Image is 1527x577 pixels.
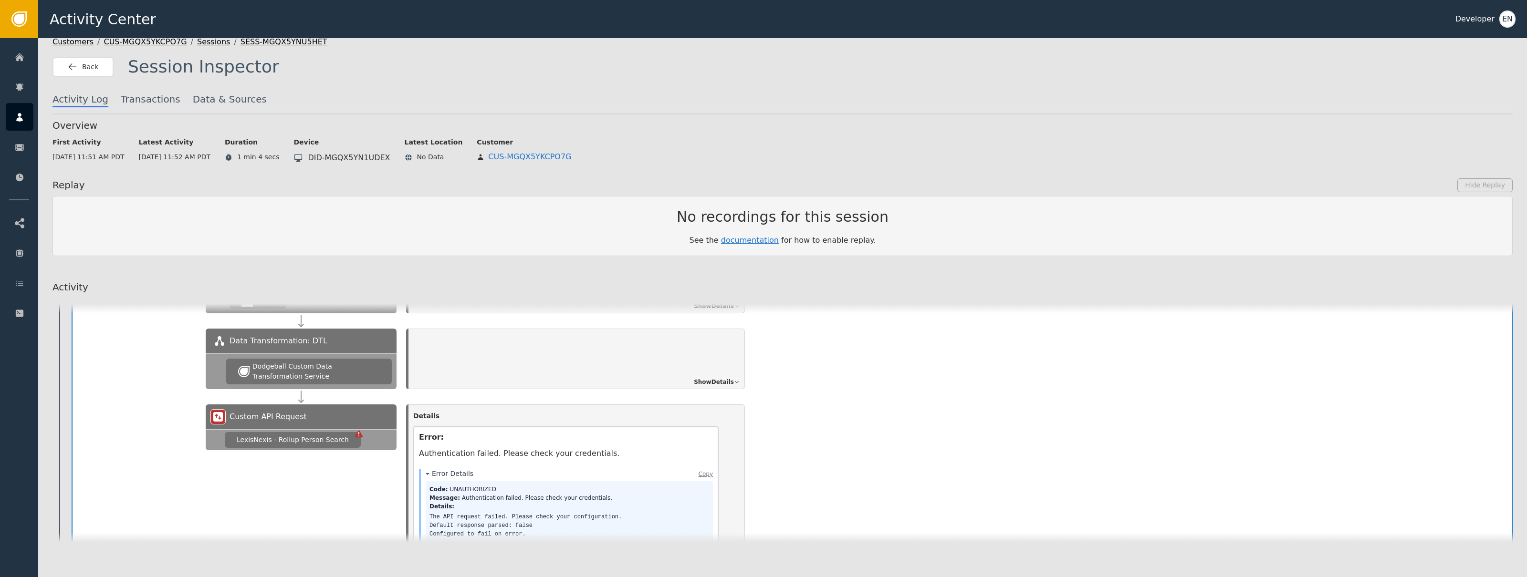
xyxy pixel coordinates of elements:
div: Authentication failed. Please check your credentials. [419,443,713,459]
pre: The API request failed. Please check your configuration. Default response parsed: false Configure... [429,513,709,538]
a: CUS-MGQX5YKCPO7G [104,37,187,47]
div: Session Inspector [128,58,279,75]
span: Error: [419,433,444,442]
div: Dodgeball Custom Data Transformation Service [252,361,380,381]
div: CUS-MGQX5YKCPO7G [488,152,571,162]
span: Show Details [694,378,734,386]
div: First Activity [52,137,124,152]
div: / [95,36,100,48]
button: Copy [699,470,713,478]
span: Data Transformation: DTL [230,335,327,347]
a: Customers [52,36,94,48]
div: Authentication failed. Please check your credentials. [429,494,709,502]
div: 1 min 4 secs [237,152,279,162]
div: No recordings for this session [677,206,889,227]
div: DID-MGQX5YN1UDEX [308,152,390,164]
div: LexisNexis - Rollup Person Search [237,435,349,445]
div: Activity [52,280,1513,294]
div: Customer [477,137,571,152]
button: Back [52,57,114,77]
div: Details [413,411,719,421]
div: See the for how to enable replay. [677,227,889,246]
div: UNAUTHORIZED [429,485,709,494]
span: Activity Center [50,9,156,30]
div: Developer [1455,13,1495,25]
a: Sessions [197,36,230,48]
div: No Data [417,152,444,162]
span: Activity Log [52,92,108,107]
span: Transactions [121,92,180,106]
strong: Details: [429,503,454,510]
a: documentation [721,236,779,245]
div: / [231,36,236,48]
span: Back [82,62,98,72]
button: EN [1499,10,1516,28]
strong: Message: [429,495,460,501]
div: Overview [52,118,1513,133]
div: Device [293,137,390,152]
div: [DATE] 11:52 AM PDT [138,152,210,162]
div: Latest Activity [138,137,210,152]
div: Duration [225,137,279,152]
strong: Code: [429,486,448,493]
div: Replay [52,178,1457,192]
button: Error Details [426,469,473,479]
div: Hide Replay [1457,178,1513,192]
div: [DATE] 11:51 AM PDT [52,152,124,162]
div: / [188,36,193,48]
span: Custom API Request [230,411,307,422]
div: Latest Location [405,137,463,152]
span: Data & Sources [193,92,267,106]
a: SESS-MGQX5YNU5HET [241,37,327,47]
